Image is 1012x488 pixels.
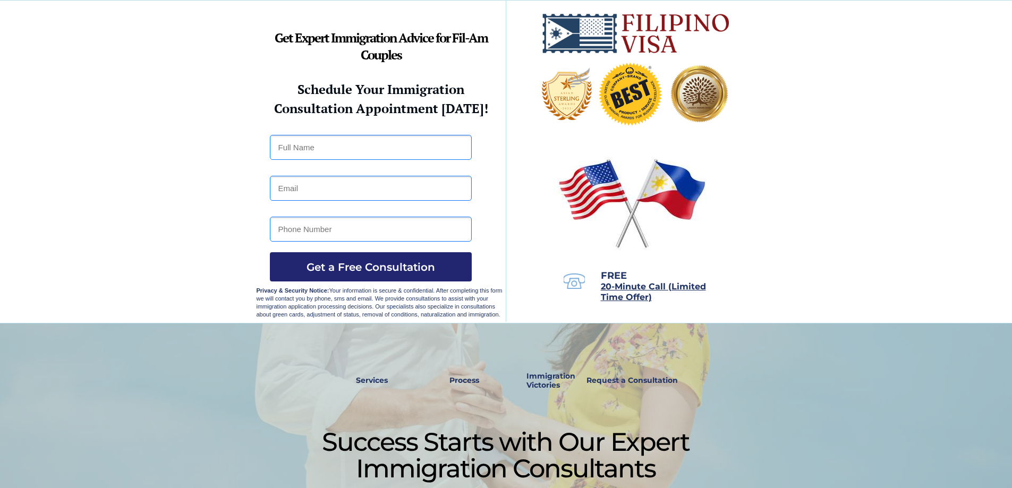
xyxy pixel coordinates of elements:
[274,100,488,117] strong: Consultation Appointment [DATE]!
[275,29,488,63] strong: Get Expert Immigration Advice for Fil-Am Couples
[349,369,395,393] a: Services
[601,270,627,281] span: FREE
[526,371,575,390] strong: Immigration Victories
[444,369,484,393] a: Process
[322,426,690,484] span: Success Starts with Our Expert Immigration Consultants
[270,217,472,242] input: Phone Number
[601,281,706,302] span: 20-Minute Call (Limited Time Offer)
[601,282,706,302] a: 20-Minute Call (Limited Time Offer)
[270,252,472,281] button: Get a Free Consultation
[582,369,683,393] a: Request a Consultation
[270,135,472,160] input: Full Name
[257,287,503,318] span: Your information is secure & confidential. After completing this form we will contact you by phon...
[522,369,558,393] a: Immigration Victories
[270,176,472,201] input: Email
[586,375,678,385] strong: Request a Consultation
[270,261,472,273] span: Get a Free Consultation
[356,375,388,385] strong: Services
[449,375,479,385] strong: Process
[297,81,464,98] strong: Schedule Your Immigration
[257,287,329,294] strong: Privacy & Security Notice:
